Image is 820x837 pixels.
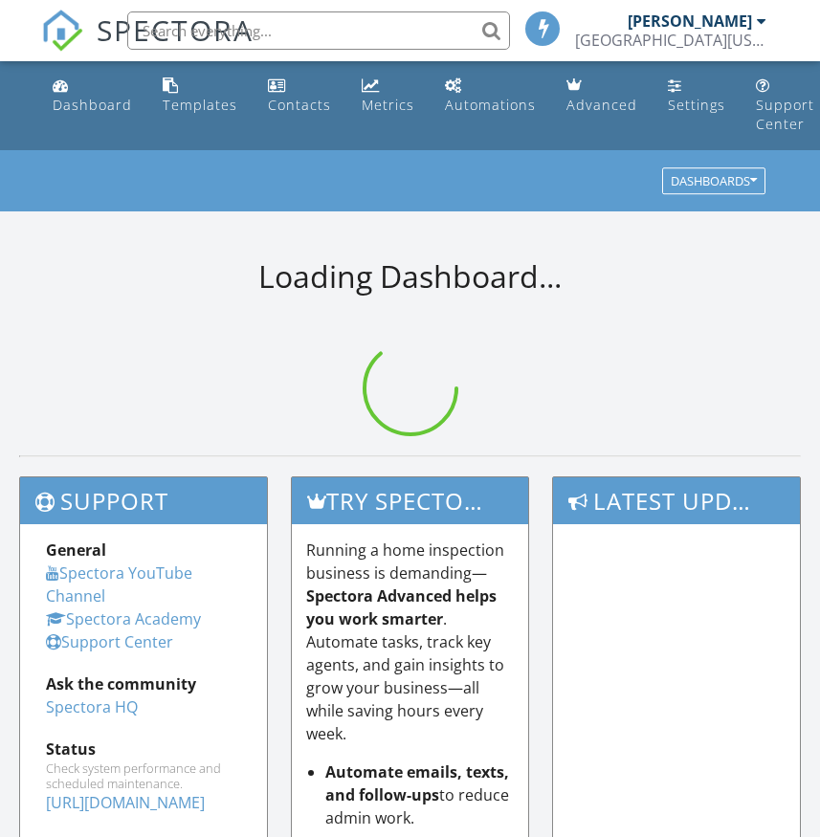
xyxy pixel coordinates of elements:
[46,562,192,606] a: Spectora YouTube Channel
[46,696,138,717] a: Spectora HQ
[46,540,106,561] strong: General
[268,96,331,114] div: Contacts
[46,738,241,760] div: Status
[354,69,422,123] a: Metrics
[260,69,339,123] a: Contacts
[662,168,765,195] button: Dashboards
[97,10,254,50] span: SPECTORA
[292,477,527,524] h3: Try spectora advanced [DATE]
[660,69,733,123] a: Settings
[20,477,267,524] h3: Support
[46,760,241,791] div: Check system performance and scheduled maintenance.
[53,96,132,114] div: Dashboard
[306,539,513,745] p: Running a home inspection business is demanding— . Automate tasks, track key agents, and gain ins...
[325,760,513,829] li: to reduce admin work.
[566,96,637,114] div: Advanced
[155,69,245,123] a: Templates
[756,96,814,133] div: Support Center
[306,585,497,629] strong: Spectora Advanced helps you work smarter
[437,69,543,123] a: Automations (Basic)
[628,11,752,31] div: [PERSON_NAME]
[668,96,725,114] div: Settings
[41,10,83,52] img: The Best Home Inspection Software - Spectora
[127,11,510,50] input: Search everything...
[45,69,140,123] a: Dashboard
[445,96,536,114] div: Automations
[553,477,800,524] h3: Latest Updates
[46,608,201,629] a: Spectora Academy
[362,96,414,114] div: Metrics
[575,31,766,50] div: South Florida Building Inspections, Inc.
[46,792,205,813] a: [URL][DOMAIN_NAME]
[325,761,509,805] strong: Automate emails, texts, and follow-ups
[46,631,173,652] a: Support Center
[163,96,237,114] div: Templates
[671,175,757,188] div: Dashboards
[559,69,645,123] a: Advanced
[41,26,254,66] a: SPECTORA
[46,672,241,695] div: Ask the community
